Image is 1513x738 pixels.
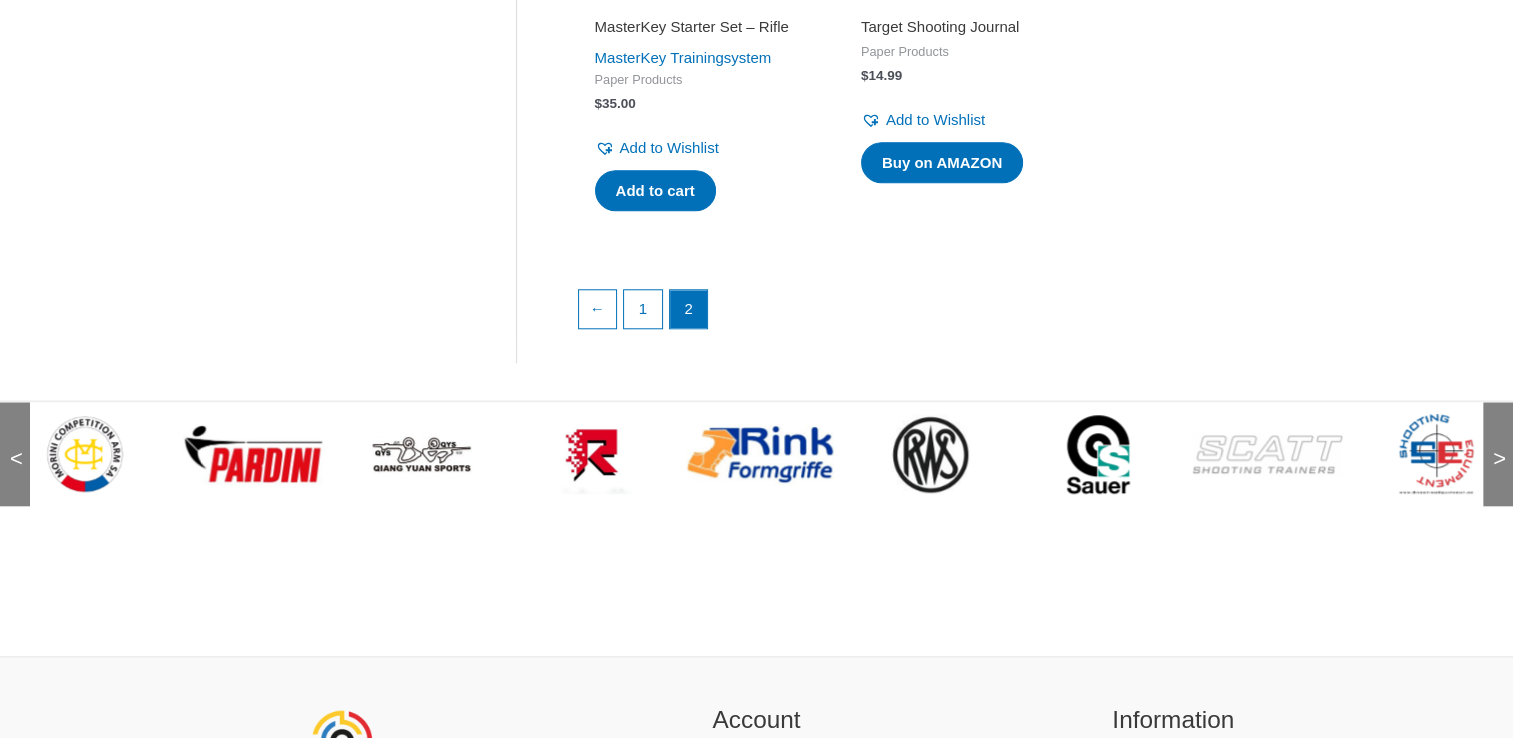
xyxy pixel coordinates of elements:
[595,72,805,89] span: Paper Products
[1483,429,1503,449] span: >
[579,290,617,328] a: ←
[861,17,1071,37] h2: Target Shooting Journal
[670,290,708,328] span: Page 2
[861,68,869,83] span: $
[595,17,805,44] a: MasterKey Starter Set – Rifle
[861,68,902,83] bdi: 14.99
[861,17,1071,44] a: Target Shooting Journal
[595,96,603,111] span: $
[595,134,719,162] a: Add to Wishlist
[624,290,662,328] a: Page 1
[861,142,1023,184] a: Buy on AMAZON
[595,96,636,111] bdi: 35.00
[861,106,985,134] a: Add to Wishlist
[577,289,1356,339] nav: Product Pagination
[620,139,719,156] span: Add to Wishlist
[861,44,1071,61] span: Paper Products
[595,170,716,212] a: Add to cart: “MasterKey Starter Set - Rifle”
[595,17,805,37] h2: MasterKey Starter Set – Rifle
[595,49,772,66] a: MasterKey Trainingsystem
[886,111,985,128] span: Add to Wishlist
